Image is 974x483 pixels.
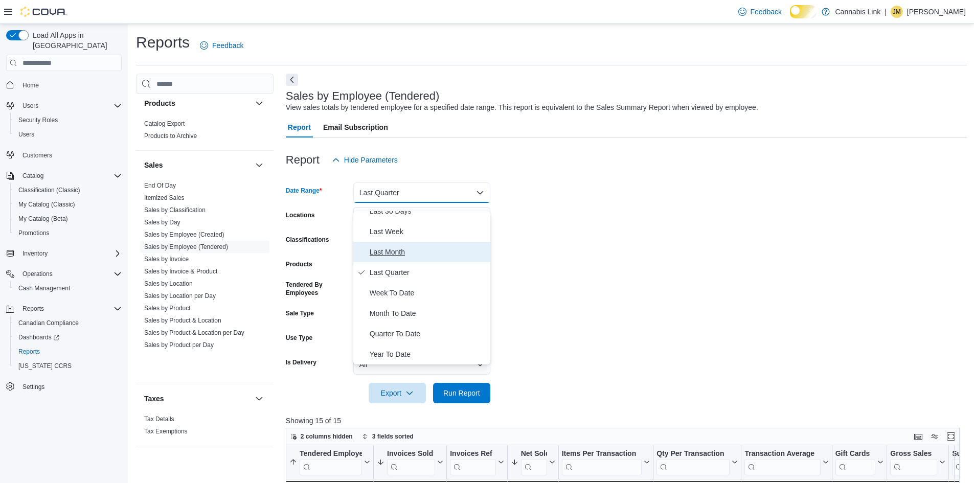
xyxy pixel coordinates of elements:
span: Catalog [22,172,43,180]
span: Inventory [22,249,48,258]
button: Reports [2,302,126,316]
button: Products [144,98,251,108]
div: Invoices Sold [387,449,435,475]
span: Sales by Location per Day [144,292,216,300]
h3: Products [144,98,175,108]
button: Invoices Sold [377,449,443,475]
span: Last Week [370,225,486,238]
div: Qty Per Transaction [656,449,730,459]
button: Home [2,77,126,92]
span: Operations [22,270,53,278]
div: Gift Cards [835,449,875,459]
div: Invoices Ref [450,449,495,459]
button: Next [286,74,298,86]
button: Security Roles [10,113,126,127]
button: Reports [18,303,48,315]
p: | [885,6,887,18]
label: Classifications [286,236,329,244]
button: Gross Sales [890,449,945,475]
label: Locations [286,211,315,219]
span: Last Quarter [370,266,486,279]
a: Settings [18,381,49,393]
button: Net Sold [510,449,555,475]
div: Tendered Employee [300,449,362,475]
button: Tendered Employee [289,449,370,475]
h3: Report [286,154,320,166]
span: Hide Parameters [344,155,398,165]
div: Transaction Average [744,449,820,475]
label: Products [286,260,312,268]
button: Users [18,100,42,112]
button: Qty Per Transaction [656,449,738,475]
a: Sales by Product [144,305,191,312]
button: Customers [2,148,126,163]
div: Items Per Transaction [561,449,642,459]
button: Gift Cards [835,449,884,475]
a: Cash Management [14,282,74,294]
div: Gross Sales [890,449,937,475]
span: Home [18,78,122,91]
span: Week To Date [370,287,486,299]
span: Reports [14,346,122,358]
a: Itemized Sales [144,194,185,201]
span: Export [375,383,420,403]
button: [US_STATE] CCRS [10,359,126,373]
button: Classification (Classic) [10,183,126,197]
span: Cash Management [18,284,70,292]
span: Email Subscription [323,117,388,137]
a: Sales by Location [144,280,193,287]
label: Date Range [286,187,322,195]
span: Promotions [14,227,122,239]
button: Products [253,97,265,109]
span: Catalog [18,170,122,182]
button: 3 fields sorted [358,430,418,443]
a: Sales by Product & Location per Day [144,329,244,336]
div: View sales totals by tendered employee for a specified date range. This report is equivalent to t... [286,102,758,113]
a: Home [18,79,43,91]
span: Sales by Location [144,280,193,288]
a: Sales by Employee (Tendered) [144,243,228,250]
label: Use Type [286,334,312,342]
button: Catalog [2,169,126,183]
span: My Catalog (Classic) [14,198,122,211]
div: Items Per Transaction [561,449,642,475]
p: Showing 15 of 15 [286,416,967,426]
button: All [353,354,490,375]
a: [US_STATE] CCRS [14,360,76,372]
img: Cova [20,7,66,17]
button: My Catalog (Classic) [10,197,126,212]
span: Canadian Compliance [18,319,79,327]
span: Feedback [212,40,243,51]
a: Sales by Invoice & Product [144,268,217,275]
span: Sales by Classification [144,206,206,214]
a: Users [14,128,38,141]
button: Last Quarter [353,182,490,203]
div: Net Sold [520,449,547,459]
a: Sales by Employee (Created) [144,231,224,238]
a: Sales by Invoice [144,256,189,263]
a: Dashboards [14,331,63,343]
span: Users [18,100,122,112]
button: Invoices Ref [450,449,504,475]
span: Sales by Employee (Created) [144,231,224,239]
div: Sales [136,179,274,384]
div: Invoices Ref [450,449,495,475]
span: Sales by Invoice [144,255,189,263]
span: Sales by Day [144,218,180,226]
button: Cash Management [10,281,126,295]
span: Promotions [18,229,50,237]
span: 3 fields sorted [372,432,414,441]
a: Tax Exemptions [144,428,188,435]
button: Users [2,99,126,113]
span: Sales by Product per Day [144,341,214,349]
a: Promotions [14,227,54,239]
span: JM [893,6,901,18]
span: Users [22,102,38,110]
span: My Catalog (Beta) [14,213,122,225]
button: My Catalog (Beta) [10,212,126,226]
button: Taxes [144,394,251,404]
span: Reports [18,303,122,315]
span: Last Month [370,246,486,258]
span: Sales by Product & Location per Day [144,329,244,337]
